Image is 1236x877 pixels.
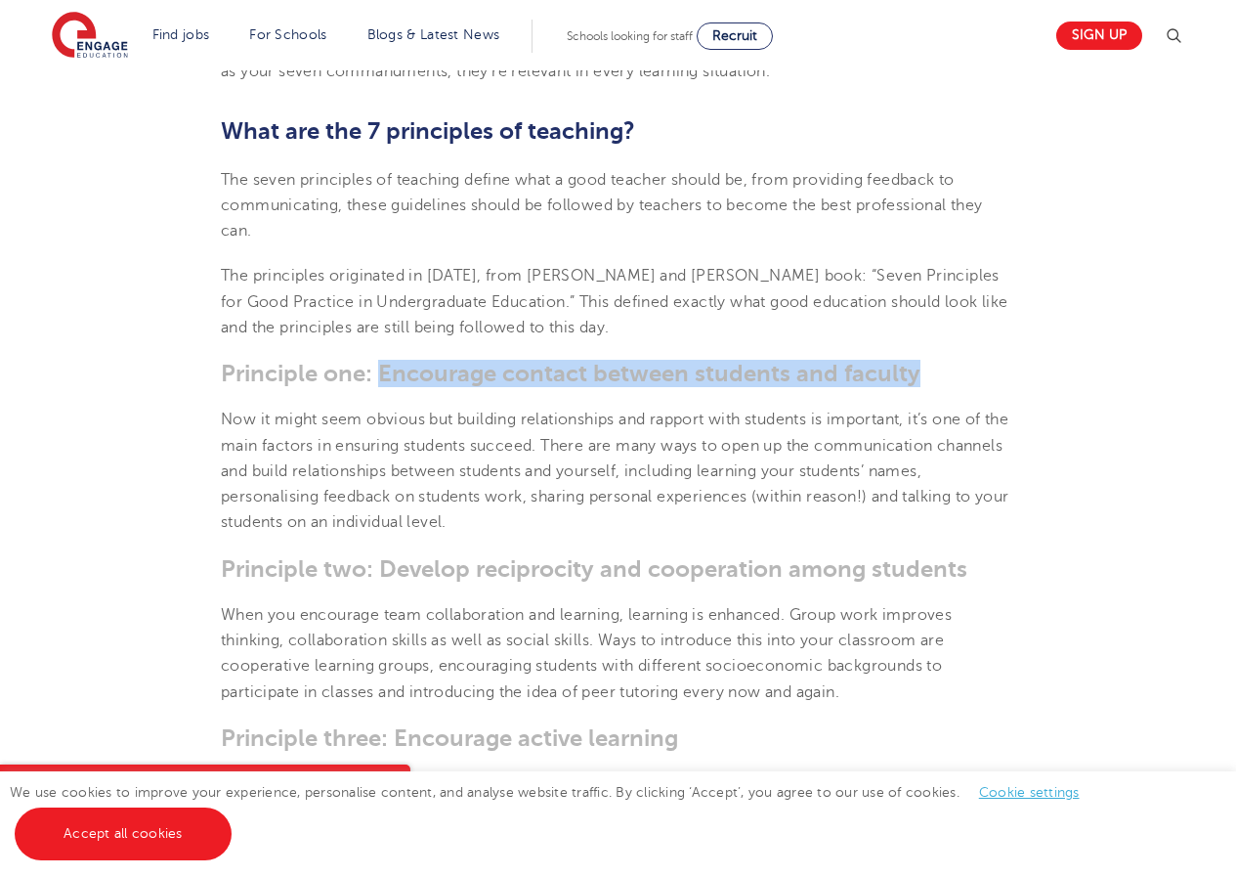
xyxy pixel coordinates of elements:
span: The seven principles of teaching define what a good teacher should be, from providing feedback to... [221,171,983,241]
a: Cookie settings [979,785,1080,800]
span: Recruit [712,28,757,43]
a: For Schools [249,27,326,42]
a: Find jobs [152,27,210,42]
img: Engage Education [52,12,128,61]
p: When you encourage team collaboration and learning, learning is enhanced. Group work improves thi... [221,602,1015,705]
a: Recruit [697,22,773,50]
span: We use cookies to improve your experience, personalise content, and analyse website traffic. By c... [10,785,1099,841]
h3: Principle three: Encourage active learning [221,724,1015,752]
b: What are the 7 principles of teaching? [221,117,635,145]
span: Schools looking for staff [567,29,693,43]
button: Close [371,765,410,804]
a: Sign up [1056,22,1142,50]
a: Accept all cookies [15,808,232,860]
h3: Principle two: Develop reciprocity and cooperation among students [221,555,1015,583]
a: Blogs & Latest News [367,27,500,42]
span: The principles originated in [DATE], from [PERSON_NAME] and [PERSON_NAME] book: “Seven Principles... [221,267,1008,336]
h3: Principle one: Encourage contact between students and faculty [221,360,1015,387]
p: Now it might seem obvious but building relationships and rapport with students is important, it’s... [221,407,1015,535]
